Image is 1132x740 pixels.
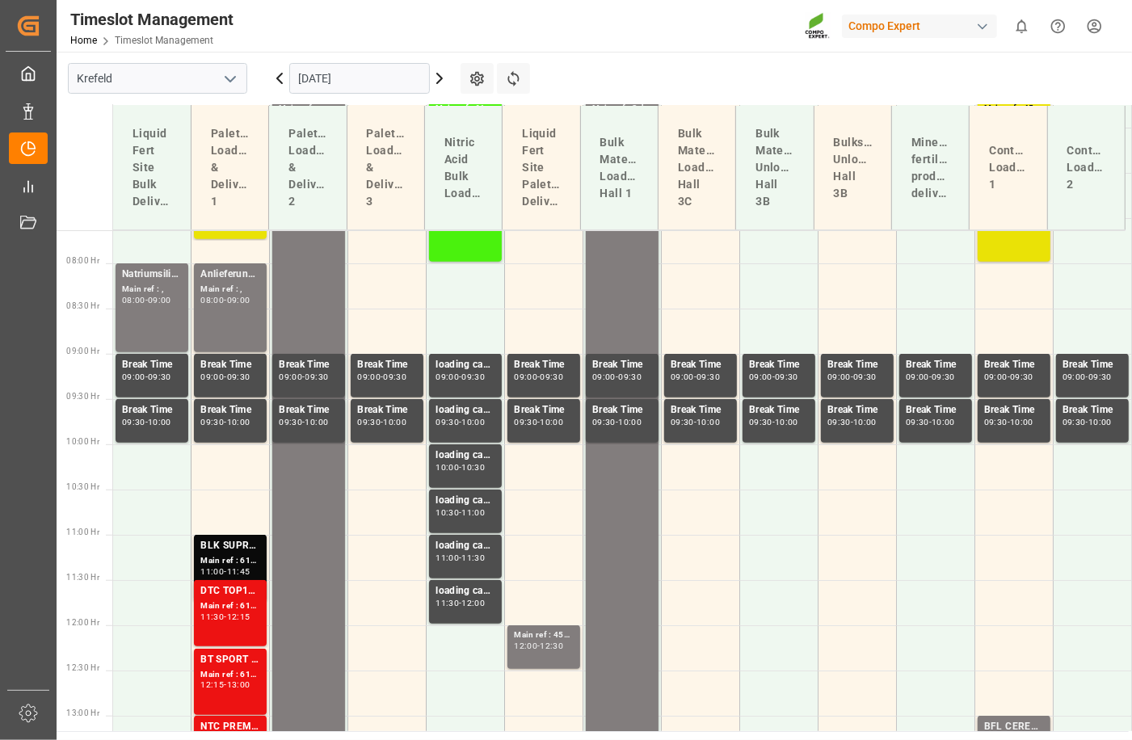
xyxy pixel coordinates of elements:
[827,373,851,381] div: 09:00
[217,66,242,91] button: open menu
[436,493,495,509] div: loading capacity
[984,719,1044,735] div: BFL CEREALS SL 10L (x60) TR (KRE) MTO
[200,583,260,599] div: DTC TOP14 [DATE] 15%UH 3M 25kg(x42) INT
[459,418,461,426] div: -
[1008,418,1010,426] div: -
[204,119,255,217] div: Paletts Loading & Delivery 1
[381,418,383,426] div: -
[66,528,99,536] span: 11:00 Hr
[540,418,563,426] div: 10:00
[66,663,99,672] span: 12:30 Hr
[514,357,574,373] div: Break Time
[66,347,99,355] span: 09:00 Hr
[436,402,495,418] div: loading capacity
[594,128,645,208] div: Bulk Material Loading Hall 1
[200,668,260,682] div: Main ref : 6100001847, 2000001285
[66,301,99,310] span: 08:30 Hr
[932,418,955,426] div: 10:00
[459,373,461,381] div: -
[357,402,417,418] div: Break Time
[436,418,459,426] div: 09:30
[227,373,250,381] div: 09:30
[381,373,383,381] div: -
[145,296,148,304] div: -
[302,418,305,426] div: -
[1008,373,1010,381] div: -
[618,373,642,381] div: 09:30
[842,15,997,38] div: Compo Expert
[671,402,730,418] div: Break Time
[749,357,809,373] div: Break Time
[671,119,722,217] div: Bulk Material Loading Hall 3C
[305,418,329,426] div: 10:00
[305,373,329,381] div: 09:30
[696,373,720,381] div: 09:30
[827,402,887,418] div: Break Time
[360,119,411,217] div: Paletts Loading & Delivery 3
[126,119,178,217] div: Liquid Fert Site Bulk Delivery
[592,373,616,381] div: 09:00
[749,402,809,418] div: Break Time
[436,509,459,516] div: 10:30
[66,708,99,717] span: 13:00 Hr
[436,599,459,607] div: 11:30
[289,63,430,94] input: DD.MM.YYYY
[461,464,485,471] div: 10:30
[200,283,260,296] div: Main ref : ,
[200,554,260,568] div: Main ref : 6100001733, 2000001448
[227,296,250,304] div: 09:00
[66,573,99,582] span: 11:30 Hr
[537,642,540,650] div: -
[461,509,485,516] div: 11:00
[592,418,616,426] div: 09:30
[145,418,148,426] div: -
[200,538,260,554] div: BLK SUPREM [DATE] 25kg(x60) ES,IT,PT,SI
[905,128,956,208] div: Mineral fertilizer production delivery
[436,583,495,599] div: loading capacity
[1010,373,1033,381] div: 09:30
[1063,373,1086,381] div: 09:00
[279,402,339,418] div: Break Time
[279,418,302,426] div: 09:30
[224,296,226,304] div: -
[224,681,226,688] div: -
[200,719,260,735] div: NTC PREMIUM [DATE]+3+TE 600kg BBBT FAIR 25-5-8 35%UH 3M 25kg (x40) INT
[1040,8,1076,44] button: Help Center
[618,418,642,426] div: 10:00
[436,538,495,554] div: loading capacity
[200,681,224,688] div: 12:15
[853,373,877,381] div: 09:30
[983,136,1033,200] div: Container Loading 1
[694,418,696,426] div: -
[224,373,226,381] div: -
[122,296,145,304] div: 08:00
[514,402,574,418] div: Break Time
[200,267,260,283] div: Anlieferung [PERSON_NAME]
[438,128,489,208] div: Nitric Acid Bulk Loading
[148,373,171,381] div: 09:30
[749,373,772,381] div: 09:00
[383,418,406,426] div: 10:00
[200,402,260,418] div: Break Time
[906,357,966,373] div: Break Time
[906,418,929,426] div: 09:30
[357,418,381,426] div: 09:30
[592,402,652,418] div: Break Time
[461,418,485,426] div: 10:00
[540,642,563,650] div: 12:30
[772,418,775,426] div: -
[122,402,182,418] div: Break Time
[200,568,224,575] div: 11:00
[436,554,459,561] div: 11:00
[122,418,145,426] div: 09:30
[461,373,485,381] div: 09:30
[227,613,250,620] div: 12:15
[200,613,224,620] div: 11:30
[227,568,250,575] div: 11:45
[148,418,171,426] div: 10:00
[282,119,333,217] div: Paletts Loading & Delivery 2
[853,418,877,426] div: 10:00
[537,418,540,426] div: -
[906,402,966,418] div: Break Time
[749,418,772,426] div: 09:30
